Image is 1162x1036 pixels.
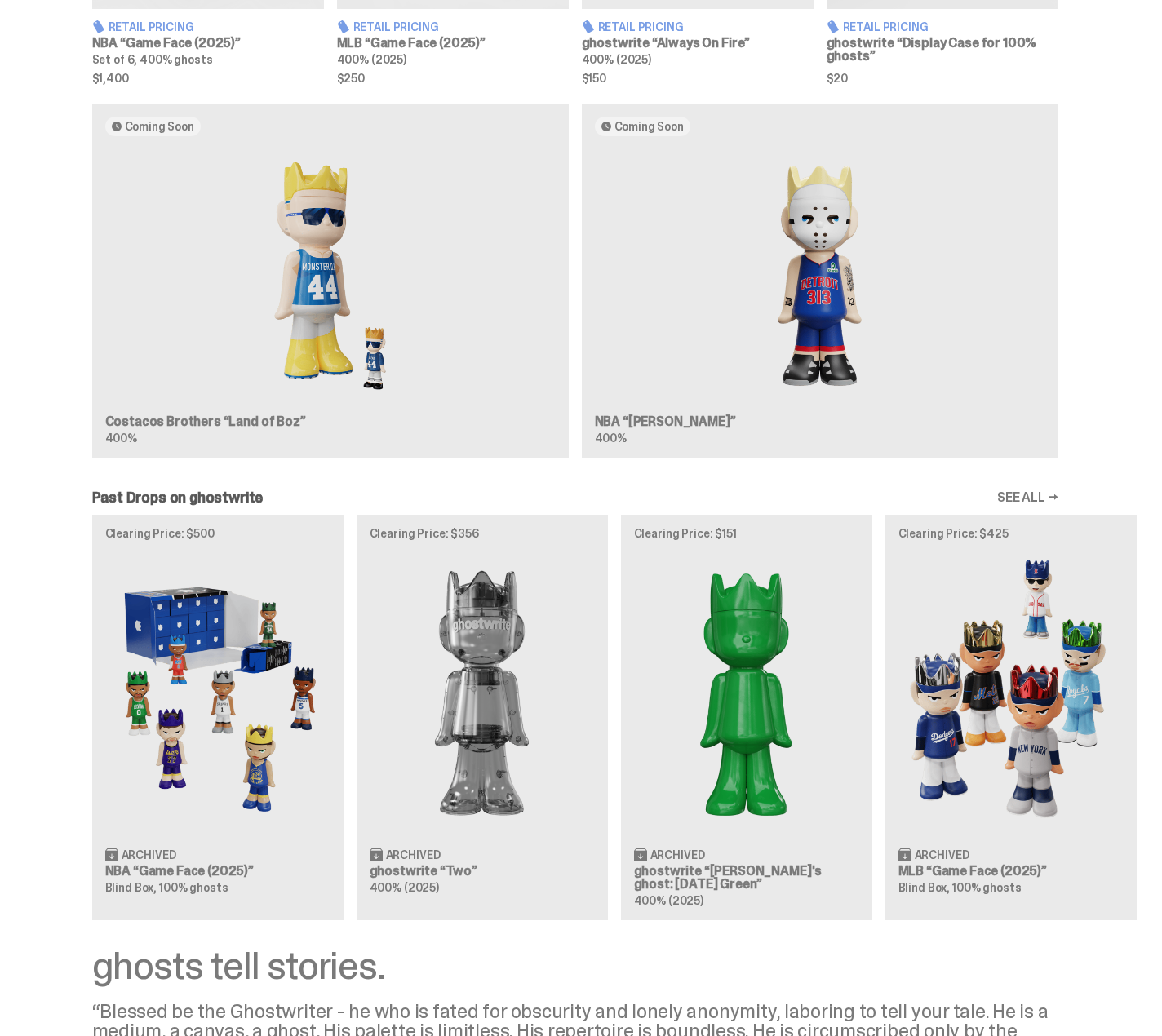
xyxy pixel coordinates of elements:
span: Set of 6, 400% ghosts [92,52,213,67]
h3: Costacos Brothers “Land of Boz” [105,415,556,428]
h3: ghostwrite “[PERSON_NAME]'s ghost: [DATE] Green” [634,865,859,891]
img: Schrödinger's ghost: Sunday Green [634,552,859,834]
span: Blind Box, [898,880,951,895]
h3: ghostwrite “Display Case for 100% ghosts” [827,37,1058,63]
span: Retail Pricing [109,21,194,33]
p: Clearing Price: $151 [634,528,859,539]
a: Clearing Price: $500 Game Face (2025) Archived [92,515,344,919]
span: Retail Pricing [843,21,929,33]
h3: ghostwrite “Two” [370,865,595,878]
span: Archived [122,849,176,861]
p: Clearing Price: $356 [370,528,595,539]
a: Clearing Price: $151 Schrödinger's ghost: Sunday Green Archived [621,515,872,919]
span: 400% [595,431,627,445]
a: Clearing Price: $425 Game Face (2025) Archived [885,515,1137,919]
span: 100% ghosts [952,880,1021,895]
span: Archived [650,849,705,861]
h3: MLB “Game Face (2025)” [898,865,1124,878]
span: 400% [105,431,137,445]
h3: NBA “Game Face (2025)” [92,37,324,50]
span: 400% (2025) [370,880,439,895]
span: $20 [827,73,1058,84]
span: 400% (2025) [634,893,703,908]
span: Retail Pricing [353,21,439,33]
a: Clearing Price: $356 Two Archived [357,515,608,919]
p: Clearing Price: $425 [898,528,1124,539]
h3: NBA “Game Face (2025)” [105,865,330,878]
span: Retail Pricing [598,21,684,33]
h3: MLB “Game Face (2025)” [337,37,569,50]
span: $150 [582,73,814,84]
img: Game Face (2025) [105,552,330,834]
span: Archived [915,849,969,861]
span: 100% ghosts [159,880,228,895]
h3: ghostwrite “Always On Fire” [582,37,814,50]
img: Eminem [595,149,1045,403]
span: Blind Box, [105,880,157,895]
h2: Past Drops on ghostwrite [92,490,264,505]
div: ghosts tell stories. [92,946,1058,985]
img: Land of Boz [105,149,556,403]
span: Coming Soon [614,120,684,133]
span: $250 [337,73,569,84]
span: 400% (2025) [337,52,406,67]
span: Coming Soon [125,120,194,133]
p: Clearing Price: $500 [105,528,330,539]
h3: NBA “[PERSON_NAME]” [595,415,1045,428]
span: Archived [386,849,441,861]
span: 400% (2025) [582,52,651,67]
a: SEE ALL → [997,491,1058,504]
img: Two [370,552,595,834]
span: $1,400 [92,73,324,84]
img: Game Face (2025) [898,552,1124,834]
